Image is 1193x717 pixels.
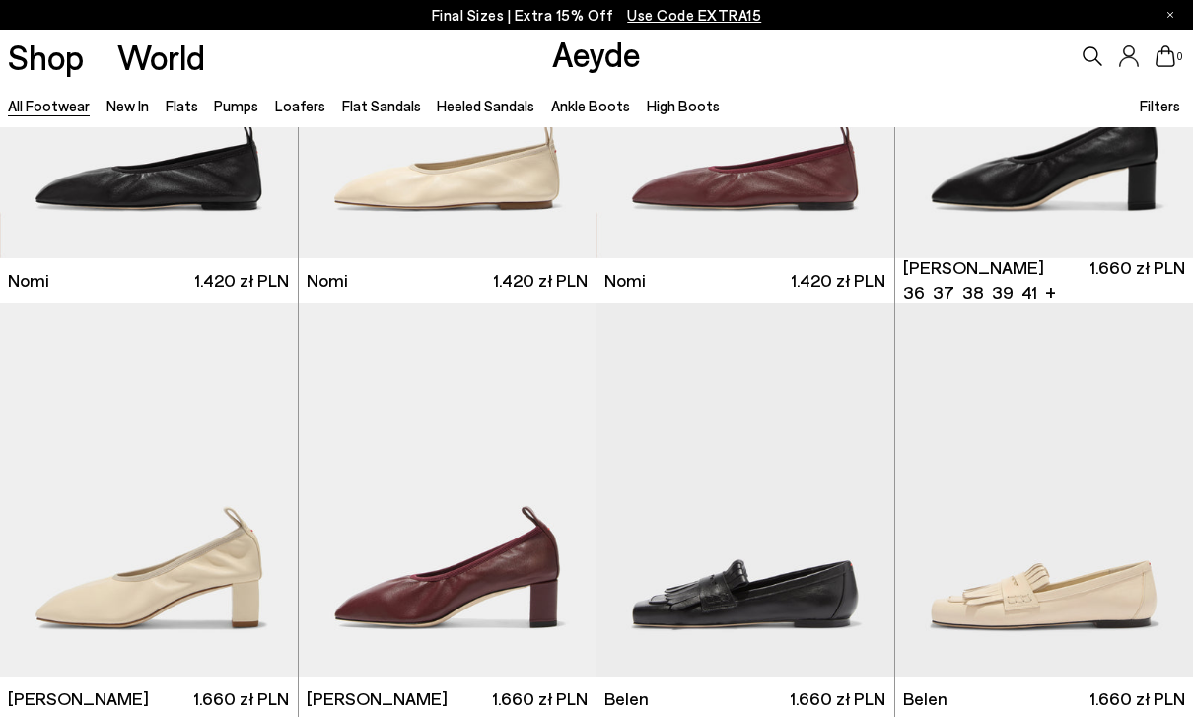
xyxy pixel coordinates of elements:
[903,280,1032,305] ul: variant
[1140,97,1180,114] span: Filters
[307,268,348,293] span: Nomi
[596,258,894,303] a: Nomi 1.420 zł PLN
[604,268,646,293] span: Nomi
[962,280,984,305] li: 38
[903,255,1044,280] span: [PERSON_NAME]
[106,97,149,114] a: New In
[1045,278,1056,305] li: +
[299,303,596,677] img: Narissa Ruched Pumps
[1156,45,1175,67] a: 0
[647,97,720,114] a: High Boots
[1089,686,1185,711] span: 1.660 zł PLN
[552,33,641,74] a: Aeyde
[8,268,49,293] span: Nomi
[492,686,588,711] span: 1.660 zł PLN
[193,686,289,711] span: 1.660 zł PLN
[194,268,289,293] span: 1.420 zł PLN
[790,686,885,711] span: 1.660 zł PLN
[8,39,84,74] a: Shop
[8,686,149,711] span: [PERSON_NAME]
[933,280,954,305] li: 37
[596,303,894,677] img: Belen Tassel Loafers
[437,97,534,114] a: Heeled Sandals
[604,686,649,711] span: Belen
[342,97,421,114] a: Flat Sandals
[432,3,762,28] p: Final Sizes | Extra 15% Off
[214,97,258,114] a: Pumps
[1021,280,1037,305] li: 41
[1175,51,1185,62] span: 0
[166,97,198,114] a: Flats
[307,686,448,711] span: [PERSON_NAME]
[8,97,90,114] a: All Footwear
[627,6,761,24] span: Navigate to /collections/ss25-final-sizes
[992,280,1014,305] li: 39
[1089,255,1185,305] span: 1.660 zł PLN
[903,280,925,305] li: 36
[493,268,588,293] span: 1.420 zł PLN
[551,97,630,114] a: Ankle Boots
[299,258,596,303] a: Nomi 1.420 zł PLN
[903,686,947,711] span: Belen
[117,39,205,74] a: World
[791,268,885,293] span: 1.420 zł PLN
[275,97,325,114] a: Loafers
